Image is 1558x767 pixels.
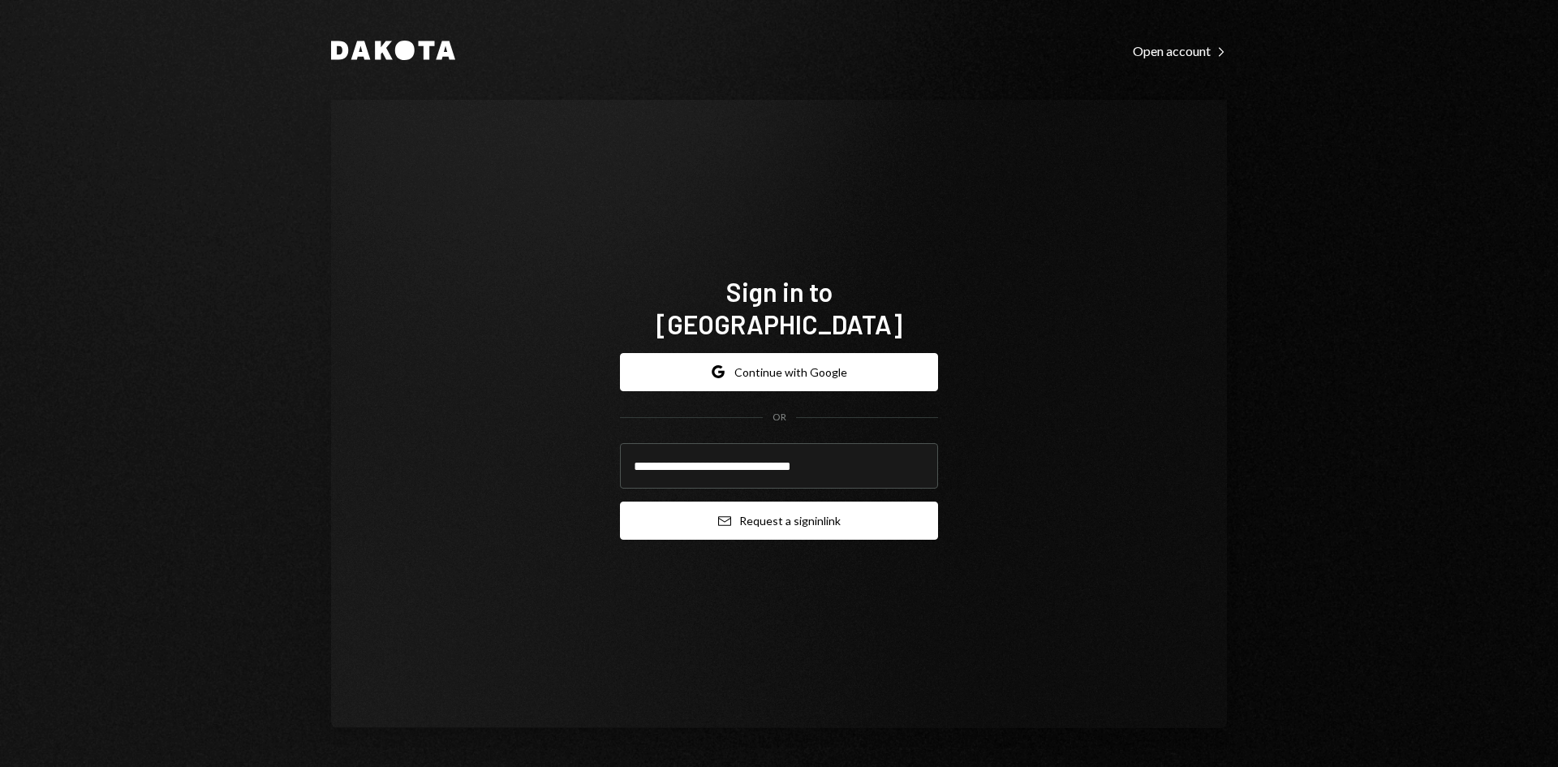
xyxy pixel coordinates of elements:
[620,502,938,540] button: Request a signinlink
[620,353,938,391] button: Continue with Google
[773,411,786,424] div: OR
[1133,41,1227,59] a: Open account
[620,275,938,340] h1: Sign in to [GEOGRAPHIC_DATA]
[1133,43,1227,59] div: Open account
